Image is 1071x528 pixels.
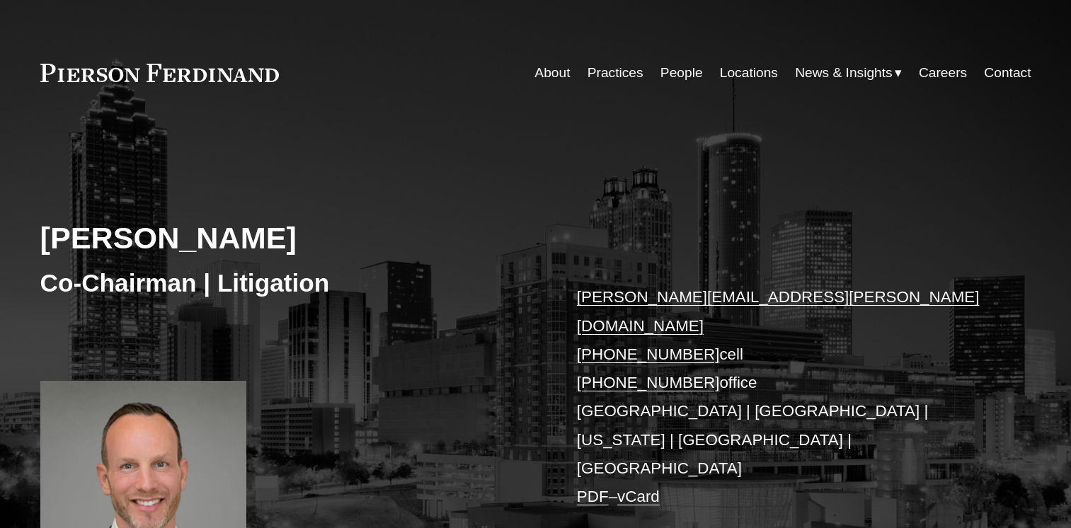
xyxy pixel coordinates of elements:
[720,59,778,86] a: Locations
[795,59,902,86] a: folder dropdown
[40,268,536,299] h3: Co-Chairman | Litigation
[577,283,990,512] p: cell office [GEOGRAPHIC_DATA] | [GEOGRAPHIC_DATA] | [US_STATE] | [GEOGRAPHIC_DATA] | [GEOGRAPHIC_...
[795,61,893,86] span: News & Insights
[577,288,980,334] a: [PERSON_NAME][EMAIL_ADDRESS][PERSON_NAME][DOMAIN_NAME]
[577,345,720,363] a: [PHONE_NUMBER]
[984,59,1031,86] a: Contact
[40,219,536,256] h2: [PERSON_NAME]
[617,488,660,505] a: vCard
[577,488,609,505] a: PDF
[919,59,967,86] a: Careers
[660,59,703,86] a: People
[588,59,643,86] a: Practices
[577,374,720,391] a: [PHONE_NUMBER]
[534,59,570,86] a: About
